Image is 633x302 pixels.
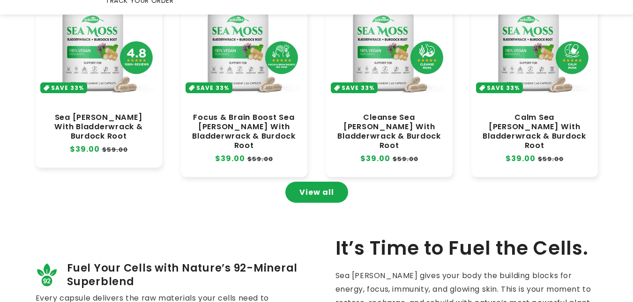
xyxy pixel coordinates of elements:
a: Cleanse Sea [PERSON_NAME] With Bladderwrack & Burdock Root [335,113,443,151]
a: View all products in the Sea Moss Capsules collection [285,182,348,203]
a: Sea [PERSON_NAME] With Bladderwrack & Burdock Root [45,113,153,141]
a: Focus & Brain Boost Sea [PERSON_NAME] With Bladderwrack & Burdock Root [190,113,298,151]
span: Fuel Your Cells with Nature’s 92-Mineral Superblend [67,261,298,289]
h2: It’s Time to Fuel the Cells. [335,236,598,260]
img: 92_minerals_0af21d8c-fe1a-43ec-98b6-8e1103ae452c.png [36,263,59,287]
a: Calm Sea [PERSON_NAME] With Bladderwrack & Burdock Root [481,113,588,151]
